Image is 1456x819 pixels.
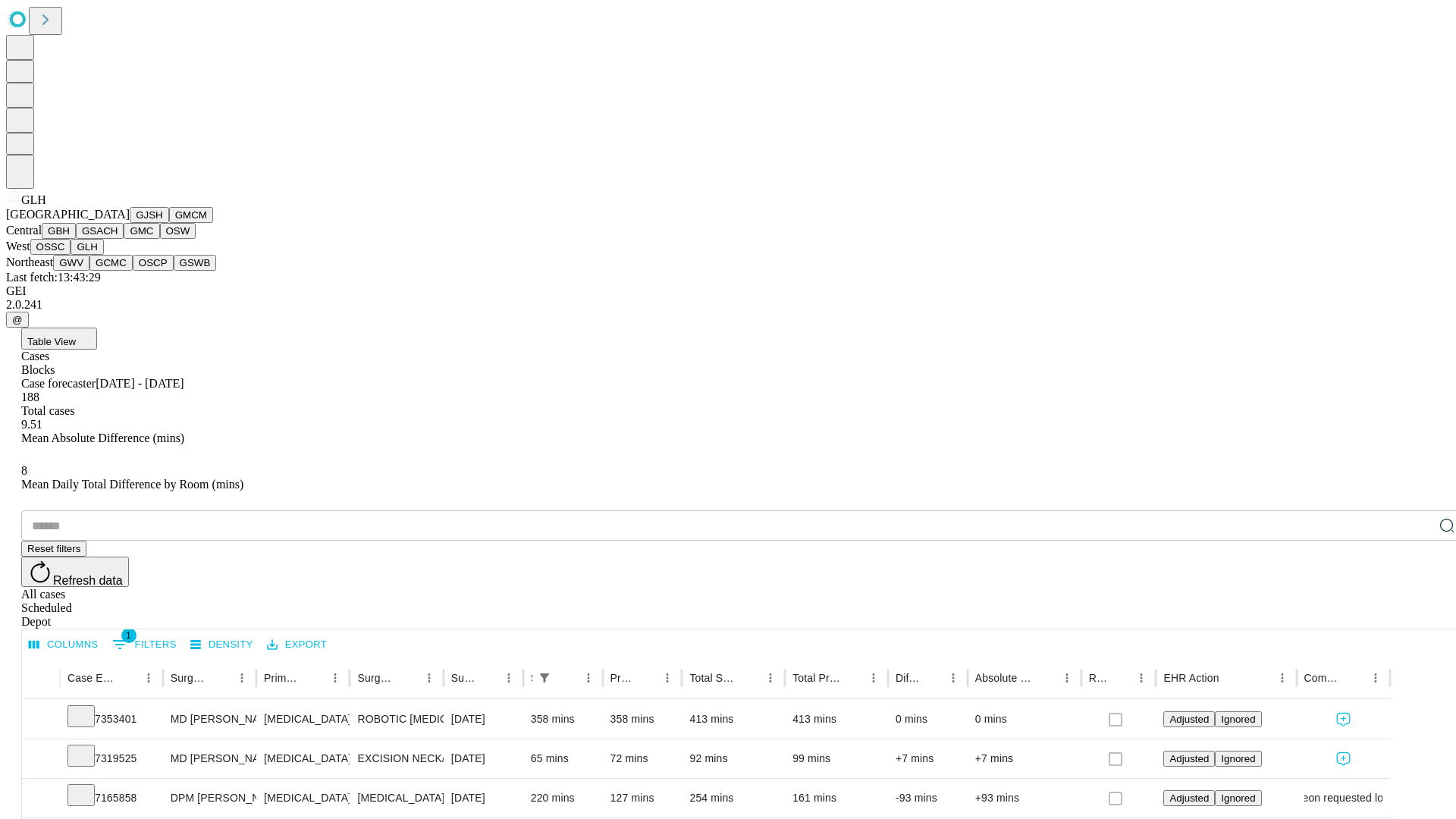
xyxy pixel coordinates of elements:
div: Comments [1304,672,1342,684]
button: @ [6,312,29,328]
span: Ignored [1221,753,1255,764]
button: Sort [210,667,231,689]
div: 0 mins [896,700,960,739]
div: -93 mins [896,779,960,817]
span: @ [12,314,23,325]
div: 2.0.241 [6,298,1450,312]
div: +7 mins [975,739,1074,778]
button: Menu [1056,667,1078,689]
button: Menu [498,667,519,689]
span: Case forecaster [21,377,96,390]
button: Menu [1272,667,1293,689]
div: 413 mins [689,700,777,739]
span: Refresh data [53,574,123,587]
button: Menu [138,667,159,689]
div: [MEDICAL_DATA] RECESSION [357,779,435,817]
span: [GEOGRAPHIC_DATA] [6,208,130,221]
div: 99 mins [792,739,880,778]
div: 127 mins [610,779,675,817]
div: 0 mins [975,700,1074,739]
button: Sort [635,667,657,689]
button: Menu [943,667,964,689]
div: Total Scheduled Duration [689,672,737,684]
button: Sort [921,667,943,689]
div: [MEDICAL_DATA] [264,779,342,817]
div: Surgery Name [357,672,395,684]
button: Sort [557,667,578,689]
div: Surgery Date [451,672,475,684]
button: Adjusted [1163,790,1215,806]
button: GCMC [89,255,133,271]
button: GMCM [169,207,213,223]
button: OSSC [30,239,71,255]
button: Adjusted [1163,751,1215,767]
button: OSW [160,223,196,239]
button: Expand [30,786,52,812]
div: 7165858 [67,779,155,817]
span: [DATE] - [DATE] [96,377,184,390]
div: 1 active filter [534,667,555,689]
button: GBH [42,223,76,239]
span: West [6,240,30,253]
button: Show filters [108,632,180,657]
span: Central [6,224,42,237]
button: Sort [1344,667,1365,689]
span: 9.51 [21,418,42,431]
button: Menu [760,667,781,689]
button: Ignored [1215,751,1261,767]
div: 161 mins [792,779,880,817]
div: EXCISION NECK/CHEST SUBQ TUMOR, 3 CM OR MORE [357,739,435,778]
button: Sort [477,667,498,689]
span: Ignored [1221,714,1255,725]
button: Menu [419,667,440,689]
button: Select columns [25,633,102,657]
div: EHR Action [1163,672,1219,684]
button: Menu [863,667,884,689]
button: Sort [1221,667,1242,689]
button: Refresh data [21,557,129,587]
div: 413 mins [792,700,880,739]
div: 358 mins [531,700,595,739]
button: GJSH [130,207,169,223]
div: 7353401 [67,700,155,739]
button: Show filters [534,667,555,689]
div: Surgeon Name [171,672,209,684]
div: 220 mins [531,779,595,817]
button: Sort [842,667,863,689]
span: 1 [121,628,136,643]
span: Last fetch: 13:43:29 [6,271,101,284]
div: Absolute Difference [975,672,1034,684]
div: 65 mins [531,739,595,778]
div: MD [PERSON_NAME] [PERSON_NAME] [171,739,249,778]
div: 92 mins [689,739,777,778]
div: Resolved in EHR [1089,672,1109,684]
span: Adjusted [1169,753,1209,764]
div: DPM [PERSON_NAME] [PERSON_NAME] Dpm [171,779,249,817]
button: Expand [30,707,52,733]
div: surgeon requested longer [1304,779,1382,817]
div: 7319525 [67,739,155,778]
button: Ignored [1215,711,1261,727]
div: [DATE] [451,779,516,817]
span: Total cases [21,404,74,417]
span: Ignored [1221,792,1255,804]
span: 8 [21,464,27,477]
div: [MEDICAL_DATA] [264,739,342,778]
div: GEI [6,284,1450,298]
button: Sort [1035,667,1056,689]
div: Total Predicted Duration [792,672,840,684]
button: OSCP [133,255,174,271]
button: Menu [231,667,253,689]
div: [DATE] [451,700,516,739]
button: Menu [657,667,678,689]
div: Scheduled In Room Duration [531,672,532,684]
button: Sort [1109,667,1131,689]
div: +93 mins [975,779,1074,817]
span: Adjusted [1169,714,1209,725]
button: Table View [21,328,97,350]
button: Density [187,633,257,657]
div: [MEDICAL_DATA] [264,700,342,739]
button: GSACH [76,223,124,239]
button: Export [263,633,331,657]
div: ROBOTIC [MEDICAL_DATA] [MEDICAL_DATA] REPAIR WO/ MESH [357,700,435,739]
